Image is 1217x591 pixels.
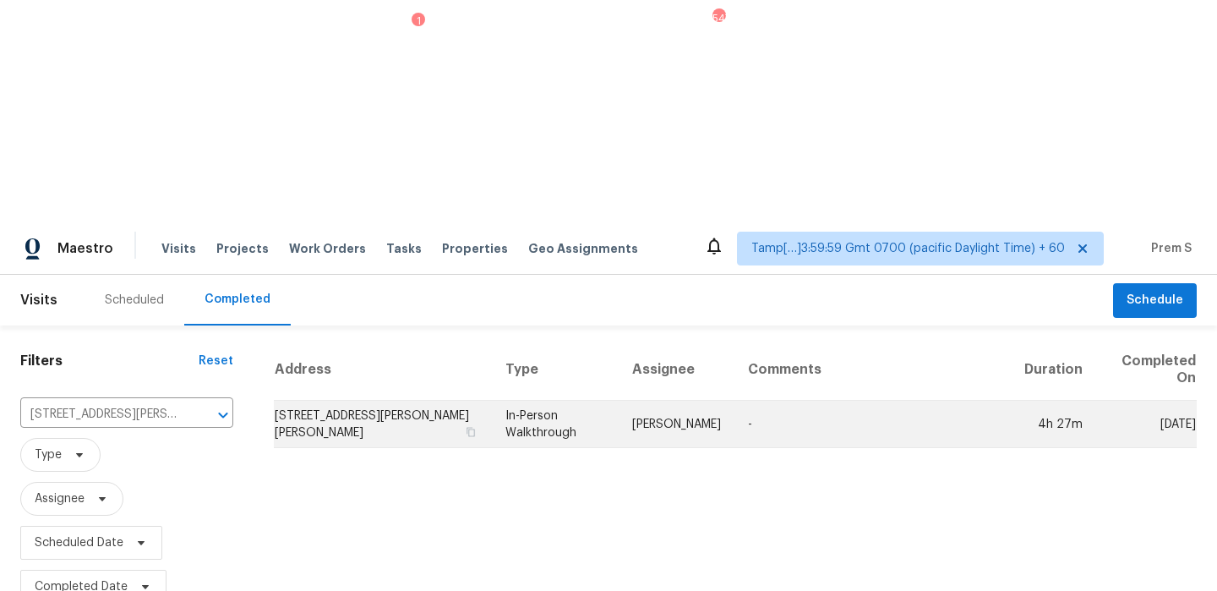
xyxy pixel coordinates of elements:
[289,240,366,257] span: Work Orders
[619,401,734,448] td: [PERSON_NAME]
[35,534,123,551] span: Scheduled Date
[211,403,235,427] button: Open
[386,243,422,254] span: Tasks
[1011,339,1096,401] th: Duration
[216,240,269,257] span: Projects
[20,282,57,319] span: Visits
[105,292,164,309] div: Scheduled
[528,240,638,257] span: Geo Assignments
[442,240,508,257] span: Properties
[274,339,492,401] th: Address
[161,240,196,257] span: Visits
[1144,240,1192,257] span: Prem S
[463,424,478,440] button: Copy Address
[751,240,1065,257] span: Tamp[…]3:59:59 Gmt 0700 (pacific Daylight Time) + 60
[57,240,113,257] span: Maestro
[199,353,233,369] div: Reset
[35,490,85,507] span: Assignee
[734,401,1012,448] td: -
[734,339,1012,401] th: Comments
[20,353,199,369] h1: Filters
[492,401,619,448] td: In-Person Walkthrough
[619,339,734,401] th: Assignee
[35,446,62,463] span: Type
[205,291,270,308] div: Completed
[492,339,619,401] th: Type
[1096,401,1197,448] td: [DATE]
[1011,401,1096,448] td: 4h 27m
[1113,283,1197,318] button: Schedule
[1096,339,1197,401] th: Completed On
[20,402,186,428] input: Search for an address...
[274,401,492,448] td: [STREET_ADDRESS][PERSON_NAME][PERSON_NAME]
[1127,290,1183,311] span: Schedule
